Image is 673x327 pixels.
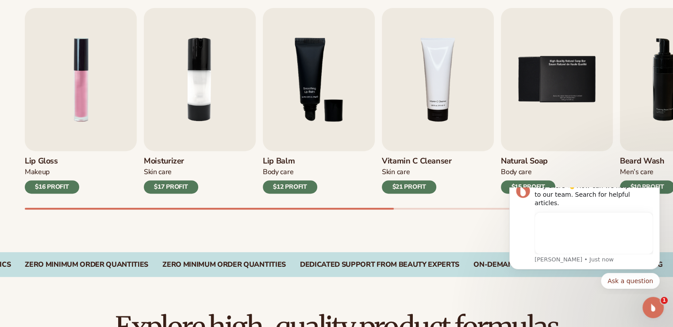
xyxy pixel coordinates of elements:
div: Body Care [263,167,317,177]
span: 1 [661,297,668,304]
div: $12 PROFIT [263,180,317,194]
a: 5 / 9 [501,8,613,194]
div: Makeup [25,167,79,177]
p: Message from Lee, sent Just now [38,68,157,76]
div: Skin Care [382,167,452,177]
a: 4 / 9 [382,8,494,194]
h3: Natural Soap [501,156,555,166]
div: Dedicated Support From Beauty Experts [300,261,459,269]
iframe: Intercom live chat [642,297,664,318]
iframe: Intercom notifications message [496,187,673,294]
div: Zero Minimum Order QuantitieS [25,261,148,269]
div: Skin Care [144,167,198,177]
div: Zero Minimum Order QuantitieS [162,261,286,269]
h3: Moisturizer [144,156,198,166]
div: Quick reply options [13,86,164,101]
div: Body Care [501,167,555,177]
div: On-Demand Fulfillment and Inventory Tracking [473,261,663,269]
a: 2 / 9 [144,8,256,194]
h3: Vitamin C Cleanser [382,156,452,166]
div: $16 PROFIT [25,180,79,194]
a: 3 / 9 [263,8,375,194]
div: $15 PROFIT [501,180,555,194]
div: $17 PROFIT [144,180,198,194]
h3: Lip Balm [263,156,317,166]
button: Quick reply: Ask a question [105,86,164,101]
h3: Lip Gloss [25,156,79,166]
a: 1 / 9 [25,8,137,194]
div: $21 PROFIT [382,180,436,194]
